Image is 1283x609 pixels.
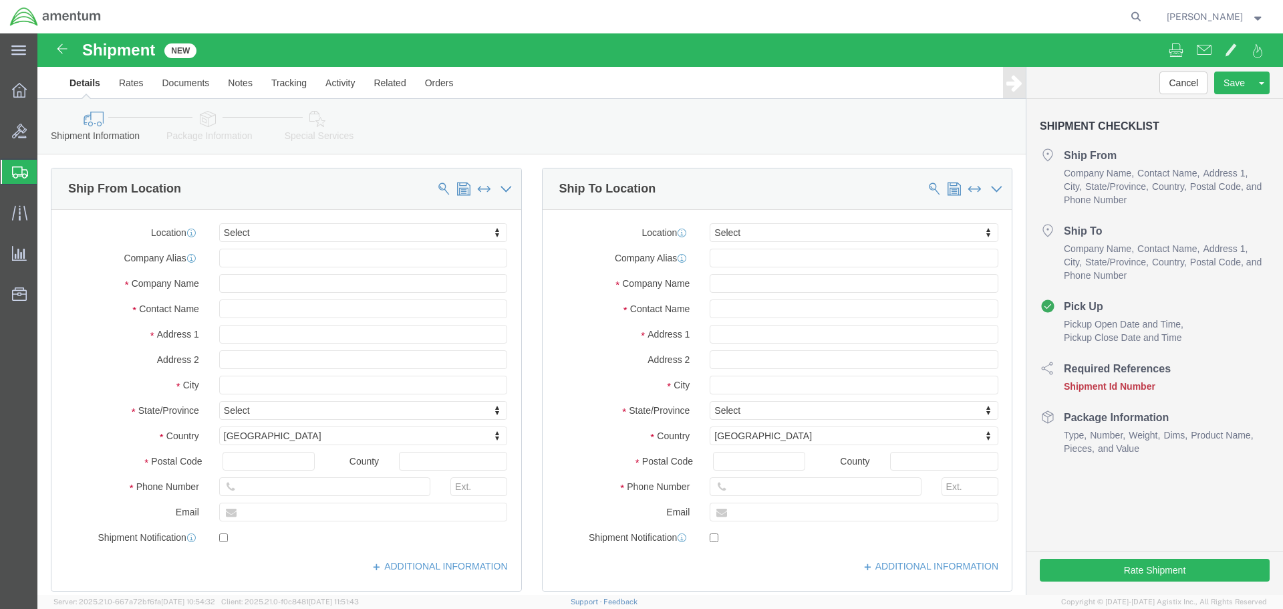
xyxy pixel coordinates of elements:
[1061,596,1267,608] span: Copyright © [DATE]-[DATE] Agistix Inc., All Rights Reserved
[37,33,1283,595] iframe: FS Legacy Container
[603,598,637,606] a: Feedback
[53,598,215,606] span: Server: 2025.21.0-667a72bf6fa
[221,598,359,606] span: Client: 2025.21.0-f0c8481
[9,7,102,27] img: logo
[1166,9,1265,25] button: [PERSON_NAME]
[161,598,215,606] span: [DATE] 10:54:32
[571,598,604,606] a: Support
[1167,9,1243,24] span: Rob Allmond
[309,598,359,606] span: [DATE] 11:51:43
